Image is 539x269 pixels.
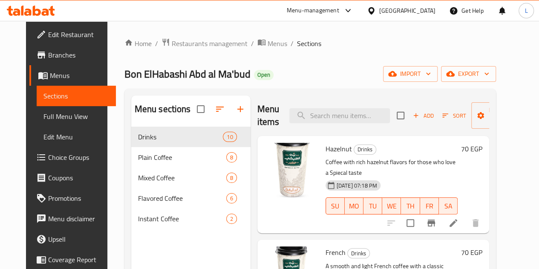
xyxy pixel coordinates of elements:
span: French [326,246,346,259]
a: Branches [29,45,116,65]
span: Instant Coffee [138,214,226,224]
img: Hazelnut [264,143,319,197]
h2: Menu items [257,103,280,128]
div: Drinks [354,145,376,155]
a: Sections [37,86,116,106]
div: items [226,193,237,203]
a: Edit Restaurant [29,24,116,45]
span: Edit Menu [43,132,109,142]
span: TU [367,200,379,212]
nav: Menu sections [131,123,251,232]
button: export [441,66,496,82]
span: Drinks [348,249,369,258]
div: Plain Coffee [138,152,226,162]
a: Home [124,38,152,49]
button: Branch-specific-item [421,213,441,233]
span: 8 [227,153,236,162]
span: Coupons [48,173,109,183]
a: Restaurants management [161,38,248,49]
span: Sort sections [210,99,230,119]
div: Mixed Coffee8 [131,168,251,188]
button: Add [409,109,437,122]
a: Edit menu item [448,218,458,228]
h6: 70 EGP [461,246,482,258]
a: Full Menu View [37,106,116,127]
h2: Menu sections [135,103,191,116]
span: 6 [227,194,236,202]
input: search [289,108,390,123]
div: Instant Coffee2 [131,208,251,229]
span: Flavored Coffee [138,193,226,203]
span: Coverage Report [48,255,109,265]
button: import [383,66,438,82]
a: Coupons [29,168,116,188]
div: Flavored Coffee6 [131,188,251,208]
a: Choice Groups [29,147,116,168]
span: Branches [48,50,109,60]
button: SU [326,197,345,214]
span: SA [442,200,454,212]
span: 10 [223,133,236,141]
div: items [226,214,237,224]
span: Open [254,71,274,78]
span: export [448,69,489,79]
button: Sort [440,109,468,122]
div: items [226,173,237,183]
span: 8 [227,174,236,182]
p: Coffee with rich hazelnut flavors for those who love a Spiecal taste [326,157,458,178]
div: Plain Coffee8 [131,147,251,168]
span: Choice Groups [48,152,109,162]
span: Drinks [138,132,223,142]
span: Sections [43,91,109,101]
span: MO [348,200,360,212]
h6: 70 EGP [461,143,482,155]
span: WE [386,200,398,212]
a: Menu disclaimer [29,208,116,229]
div: [GEOGRAPHIC_DATA] [379,6,435,15]
button: FR [420,197,439,214]
a: Menus [257,38,287,49]
div: Open [254,70,274,80]
a: Menus [29,65,116,86]
span: Bon ElHabashi Abd al Ma'bud [124,64,251,84]
span: Full Menu View [43,111,109,121]
button: WE [382,197,401,214]
a: Edit Menu [37,127,116,147]
a: Promotions [29,188,116,208]
a: Upsell [29,229,116,249]
span: Sort [442,111,466,121]
span: SU [329,200,341,212]
span: Sections [297,38,321,49]
span: Drinks [354,145,376,154]
button: TU [363,197,382,214]
span: Manage items [478,105,522,126]
span: 2 [227,215,236,223]
div: Menu-management [287,6,339,16]
span: Promotions [48,193,109,203]
button: TH [401,197,420,214]
span: Edit Restaurant [48,29,109,40]
span: Menu disclaimer [48,214,109,224]
span: [DATE] 07:18 PM [333,182,380,190]
span: FR [424,200,435,212]
span: Add [412,111,435,121]
button: Manage items [471,102,528,129]
li: / [155,38,158,49]
div: Drinks10 [131,127,251,147]
div: Drinks [347,248,370,258]
span: import [390,69,431,79]
li: / [251,38,254,49]
button: SA [439,197,458,214]
span: Menus [50,70,109,81]
span: Mixed Coffee [138,173,226,183]
span: TH [404,200,416,212]
span: Select all sections [192,100,210,118]
span: Menus [268,38,287,49]
span: Upsell [48,234,109,244]
span: Select section [392,107,409,124]
nav: breadcrumb [124,38,496,49]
